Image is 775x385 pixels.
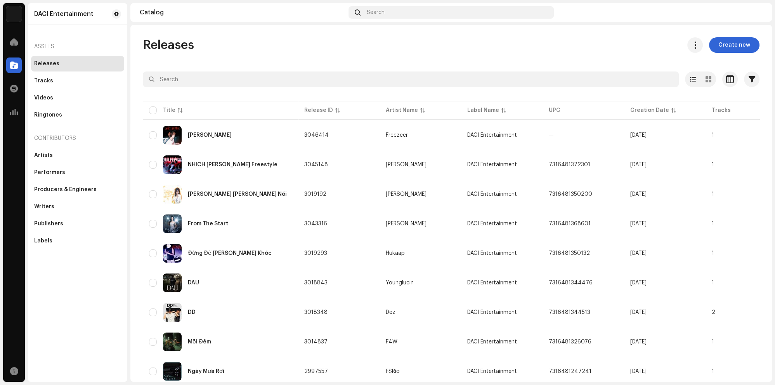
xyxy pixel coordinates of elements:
[549,339,591,345] span: 7316481326076
[467,162,517,167] span: DACI Entertainment
[630,162,647,167] span: Oct 6, 2025
[386,162,427,167] div: [PERSON_NAME]
[630,339,647,345] span: Sep 23, 2025
[386,280,455,286] span: Younglucin
[712,310,715,315] span: 2
[549,132,554,138] span: —
[630,132,647,138] span: Oct 7, 2025
[386,339,455,345] span: F4W
[549,310,590,315] span: 7316481344513
[304,310,328,315] span: 3018348
[630,310,647,315] span: Sep 27, 2025
[163,333,182,351] img: b74ccd90-7485-4f19-b48e-91286676da9a
[34,238,52,244] div: Labels
[34,152,53,159] div: Artists
[163,362,182,381] img: 99cfb8c3-14e4-449f-8c14-34e364124931
[386,106,418,114] div: Artist Name
[386,339,397,345] div: F4W
[34,169,65,176] div: Performers
[467,192,517,197] span: DACI Entertainment
[31,182,124,197] re-m-nav-item: Producers & Engineers
[31,107,124,123] re-m-nav-item: Ringtones
[31,199,124,214] re-m-nav-item: Writers
[34,61,59,67] div: Releases
[31,73,124,89] re-m-nav-item: Tracks
[718,37,750,53] span: Create new
[34,186,97,193] div: Producers & Engineers
[549,369,591,374] span: 7316481247241
[31,129,124,148] re-a-nav-header: Contributors
[31,165,124,180] re-m-nav-item: Performers
[630,280,647,286] span: Sep 28, 2025
[304,221,327,226] span: 3043316
[386,192,455,197] span: Thanh Maii
[163,185,182,204] img: 2109e0b3-f901-4b21-9d32-80c5c01efc93
[34,78,53,84] div: Tracks
[712,339,714,345] span: 1
[188,369,224,374] div: Ngày Mưa Rơi
[712,162,714,167] span: 1
[367,9,385,16] span: Search
[712,132,714,138] span: 1
[712,251,714,256] span: 1
[386,251,405,256] div: Hukaap
[386,310,395,315] div: Dez
[467,251,517,256] span: DACI Entertainment
[188,310,196,315] div: DD
[163,244,182,263] img: 91c75903-3cbf-4d8e-82f1-082f33fb87bf
[31,37,124,56] re-a-nav-header: Assets
[31,148,124,163] re-m-nav-item: Artists
[188,280,199,286] div: DAU
[467,339,517,345] span: DACI Entertainment
[386,310,455,315] span: Dez
[709,37,759,53] button: Create new
[188,192,287,197] div: Thương Em Thì Nói
[467,280,517,286] span: DACI Entertainment
[467,106,499,114] div: Label Name
[386,251,455,256] span: Hukaap
[630,192,647,197] span: Sep 29, 2025
[6,6,22,22] img: de0d2825-999c-4937-b35a-9adca56ee094
[467,221,517,226] span: DACI Entertainment
[163,274,182,292] img: ce9775f9-107c-45cd-b96c-f40816141831
[188,132,232,138] div: Sắc Xuân
[386,132,408,138] div: Freezeer
[467,310,517,315] span: DACI Entertainment
[712,221,714,226] span: 1
[34,112,62,118] div: Ringtones
[304,132,329,138] span: 3046414
[630,251,647,256] span: Sep 29, 2025
[549,251,590,256] span: 7316481350132
[143,71,679,87] input: Search
[712,369,714,374] span: 1
[188,339,211,345] div: Mỗi Đêm
[304,106,333,114] div: Release ID
[188,162,277,167] div: NHÍCH DẦN Freestyle
[549,162,590,167] span: 7316481372301
[712,192,714,197] span: 1
[386,192,427,197] div: [PERSON_NAME]
[31,56,124,71] re-m-nav-item: Releases
[163,126,182,145] img: 01de2bb6-a273-4cab-8b85-9eb78bdf0561
[34,204,54,210] div: Writers
[163,214,182,233] img: d835365c-5e32-44d0-83ba-d4bae5eff999
[34,221,63,227] div: Publishers
[31,90,124,106] re-m-nav-item: Videos
[163,303,182,322] img: 8bf183ae-667e-46a5-b72b-d18b50f339e0
[630,221,647,226] span: Oct 3, 2025
[386,162,455,167] span: Giovanni la Diego
[31,216,124,232] re-m-nav-item: Publishers
[31,233,124,249] re-m-nav-item: Labels
[549,192,592,197] span: 7316481350200
[140,9,345,16] div: Catalog
[34,95,53,101] div: Videos
[386,221,427,226] div: [PERSON_NAME]
[34,11,94,17] div: DACI Entertainment
[304,192,326,197] span: 3019192
[549,221,591,226] span: 7316481368601
[750,6,763,19] img: b6bd29e2-72e1-4683-aba9-aa4383998dae
[386,280,414,286] div: Younglucin
[467,369,517,374] span: DACI Entertainment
